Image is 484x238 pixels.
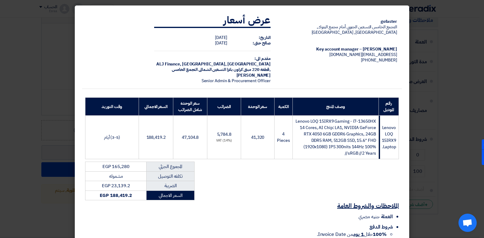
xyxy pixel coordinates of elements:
td: تكلفه التوصيل [147,171,195,181]
span: [GEOGRAPHIC_DATA], [GEOGRAPHIC_DATA] ,قطعة 220 مبنى كراون بلازا التسعين الشمالى التجمع الخامس [172,61,271,73]
div: gofaster [280,19,397,24]
span: [EMAIL_ADDRESS][DOMAIN_NAME] [329,51,397,58]
th: الكمية [275,98,292,116]
div: [PERSON_NAME] – Key account manager [280,47,397,52]
span: (3-5) أيام [104,134,120,141]
span: 188,419.2 [147,134,166,141]
span: [PHONE_NUMBER] [361,57,397,63]
strong: EGP 188,419.2 [100,192,132,199]
span: 41,320 [251,134,264,141]
strong: عرض أسعار [223,13,271,27]
th: وصف المنتج [292,98,379,116]
span: مشموله [109,173,123,180]
span: Senior Admin & Procurement Officer [202,78,271,84]
td: المجموع الجزئي [147,162,195,172]
u: 1 يوم [353,231,364,238]
strong: التاريخ: [259,34,271,41]
span: 4 Pieces [277,131,290,144]
th: الضرائب [207,98,241,116]
th: رقم الموديل [379,98,399,116]
span: ALJ Finance, [156,61,181,67]
span: 5,784.8 [217,131,231,138]
u: الملاحظات والشروط العامة [337,201,399,210]
span: [PERSON_NAME] [237,72,271,79]
td: الضريبة [147,181,195,191]
span: EGP 23,139.2 [102,182,130,189]
span: 47,104.8 [182,134,199,141]
span: شروط الدفع [369,223,393,231]
div: Open chat [458,214,477,232]
td: السعر الاجمالي [147,191,195,200]
span: العملة [381,213,393,220]
div: (14%) VAT [210,138,238,143]
span: التجمع الخامس التسعين الجنوبي أمام مجمع البنوك, [GEOGRAPHIC_DATA], [GEOGRAPHIC_DATA] [312,24,397,36]
span: [DATE] [215,40,227,46]
strong: 100% [373,231,387,238]
span: خلال من Invoice Date. [317,231,387,238]
th: سعر الوحدة [241,98,275,116]
td: Lenovo LOQ 15IRX9 Laptop. [379,116,399,159]
span: Lenovo LOQ 15IRX9 Gaming - i7-13650HX 14 Cores, AI Chip: LA1, NVIDIA GeForce RTX 4050 6GB GDDR6 G... [296,118,376,156]
th: وقت التوريد [85,98,139,116]
strong: مقدم الى: [254,55,271,62]
td: EGP 165,280 [85,162,147,172]
th: السعر الاجمالي [139,98,173,116]
strong: صالح حتى: [253,40,271,46]
span: جنيه مصري [358,213,379,220]
th: سعر الوحدة شامل الضرائب [173,98,207,116]
span: [DATE] [215,34,227,41]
